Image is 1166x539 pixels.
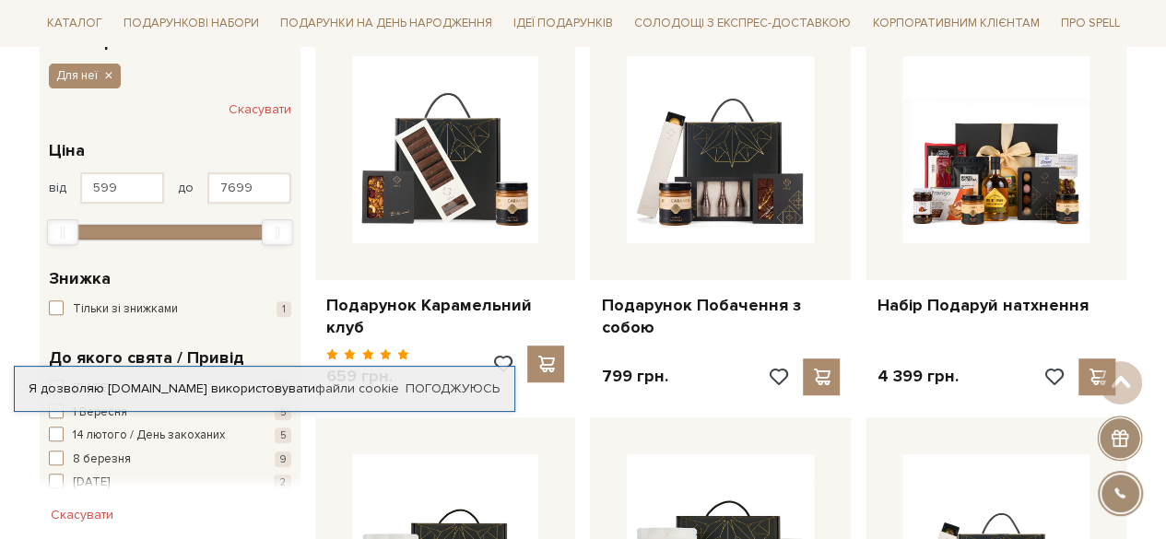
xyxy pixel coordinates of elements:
[275,451,291,467] span: 9
[315,381,399,396] a: файли cookie
[49,474,291,492] button: [DATE] 2
[49,427,291,445] button: 14 лютого / День закоханих 5
[207,172,291,204] input: Ціна
[877,295,1115,316] a: Набір Подаруй натхнення
[229,95,291,124] button: Скасувати
[73,404,127,422] span: 1 Вересня
[40,9,110,38] a: Каталог
[262,219,293,245] div: Max
[49,300,291,319] button: Тільки зі знижками 1
[47,219,78,245] div: Min
[865,9,1046,38] a: Корпоративним клієнтам
[277,301,291,317] span: 1
[49,404,291,422] button: 1 Вересня 5
[116,9,266,38] a: Подарункові набори
[80,172,164,204] input: Ціна
[49,64,121,88] button: Для неї
[877,366,958,387] p: 4 399 грн.
[73,474,110,492] span: [DATE]
[275,428,291,443] span: 5
[56,67,98,84] span: Для неї
[627,7,858,39] a: Солодощі з експрес-доставкою
[406,381,500,397] a: Погоджуюсь
[49,451,291,469] button: 8 березня 9
[273,9,500,38] a: Подарунки на День народження
[73,427,225,445] span: 14 лютого / День закоханих
[274,475,291,490] span: 2
[73,300,178,319] span: Тільки зі знижками
[1053,9,1126,38] a: Про Spell
[73,451,131,469] span: 8 березня
[49,266,111,291] span: Знижка
[601,366,667,387] p: 799 грн.
[601,295,840,338] a: Подарунок Побачення з собою
[275,404,291,420] span: 5
[49,138,85,163] span: Ціна
[49,180,66,196] span: від
[326,295,565,338] a: Подарунок Карамельний клуб
[506,9,620,38] a: Ідеї подарунків
[49,346,244,370] span: До якого свята / Привід
[178,180,194,196] span: до
[40,500,124,530] button: Скасувати
[15,381,514,397] div: Я дозволяю [DOMAIN_NAME] використовувати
